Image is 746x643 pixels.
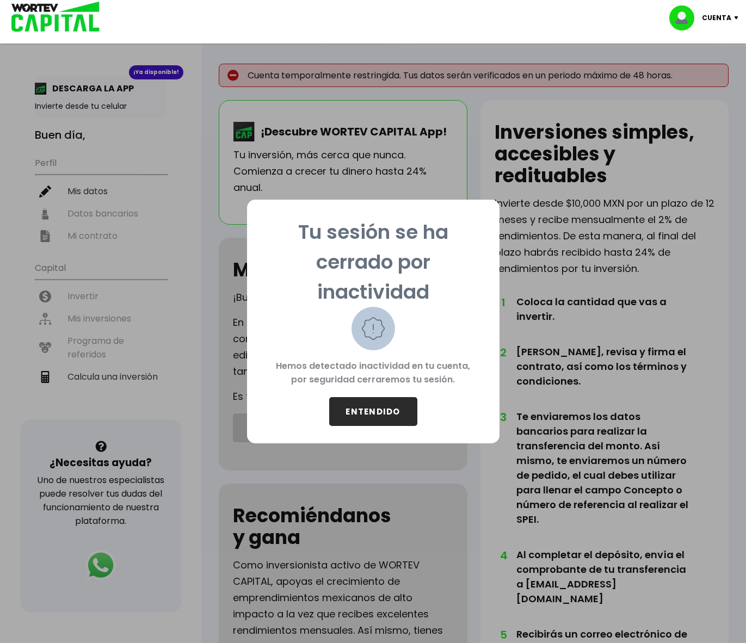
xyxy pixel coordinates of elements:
[669,5,702,30] img: profile-image
[731,16,746,20] img: icon-down
[329,397,417,426] button: ENTENDIDO
[702,10,731,26] p: Cuenta
[264,350,482,397] p: Hemos detectado inactividad en tu cuenta, por seguridad cerraremos tu sesión.
[352,307,395,350] img: warning
[264,217,482,307] p: Tu sesión se ha cerrado por inactividad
